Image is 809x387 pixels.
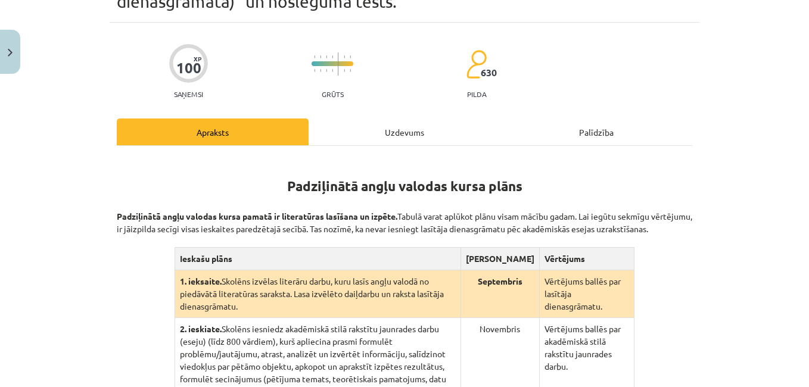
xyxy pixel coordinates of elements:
[467,90,486,98] p: pilda
[332,69,333,72] img: icon-short-line-57e1e144782c952c97e751825c79c345078a6d821885a25fce030b3d8c18986b.svg
[117,198,692,235] p: Tabulā varat aplūkot plānu visam mācību gadam. Lai iegūtu sekmīgu vērtējumu, ir jāizpilda secīgi ...
[175,248,460,270] th: Ieskašu plāns
[344,55,345,58] img: icon-short-line-57e1e144782c952c97e751825c79c345078a6d821885a25fce030b3d8c18986b.svg
[117,211,397,221] strong: Padziļinātā angļu valodas kursa pamatā ir literatūras lasīšana un izpēte.
[8,49,13,57] img: icon-close-lesson-0947bae3869378f0d4975bcd49f059093ad1ed9edebbc8119c70593378902aed.svg
[500,118,692,145] div: Palīdzība
[180,323,222,334] strong: 2. ieskiate.
[320,55,321,58] img: icon-short-line-57e1e144782c952c97e751825c79c345078a6d821885a25fce030b3d8c18986b.svg
[175,270,460,318] td: Skolēns izvēlas literāru darbu, kuru lasīs angļu valodā no piedāvātā literatūras saraksta. Lasa i...
[332,55,333,58] img: icon-short-line-57e1e144782c952c97e751825c79c345078a6d821885a25fce030b3d8c18986b.svg
[326,55,327,58] img: icon-short-line-57e1e144782c952c97e751825c79c345078a6d821885a25fce030b3d8c18986b.svg
[344,69,345,72] img: icon-short-line-57e1e144782c952c97e751825c79c345078a6d821885a25fce030b3d8c18986b.svg
[350,55,351,58] img: icon-short-line-57e1e144782c952c97e751825c79c345078a6d821885a25fce030b3d8c18986b.svg
[309,118,500,145] div: Uzdevums
[169,90,208,98] p: Saņemsi
[117,118,309,145] div: Apraksts
[326,69,327,72] img: icon-short-line-57e1e144782c952c97e751825c79c345078a6d821885a25fce030b3d8c18986b.svg
[539,270,634,318] td: Vērtējums ballēs par lasītāja dienasgrāmatu.
[322,90,344,98] p: Grūts
[350,69,351,72] img: icon-short-line-57e1e144782c952c97e751825c79c345078a6d821885a25fce030b3d8c18986b.svg
[194,55,201,62] span: XP
[180,276,222,286] strong: 1. ieksaite.
[460,248,539,270] th: [PERSON_NAME]
[314,55,315,58] img: icon-short-line-57e1e144782c952c97e751825c79c345078a6d821885a25fce030b3d8c18986b.svg
[176,60,201,76] div: 100
[314,69,315,72] img: icon-short-line-57e1e144782c952c97e751825c79c345078a6d821885a25fce030b3d8c18986b.svg
[287,177,522,195] strong: Padziļinātā angļu valodas kursa plāns
[481,67,497,78] span: 630
[478,276,522,286] strong: Septembris
[320,69,321,72] img: icon-short-line-57e1e144782c952c97e751825c79c345078a6d821885a25fce030b3d8c18986b.svg
[539,248,634,270] th: Vērtējums
[338,52,339,76] img: icon-long-line-d9ea69661e0d244f92f715978eff75569469978d946b2353a9bb055b3ed8787d.svg
[466,49,487,79] img: students-c634bb4e5e11cddfef0936a35e636f08e4e9abd3cc4e673bd6f9a4125e45ecb1.svg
